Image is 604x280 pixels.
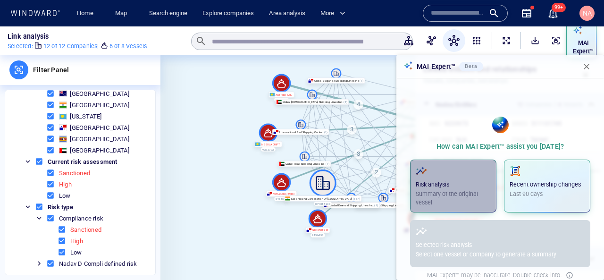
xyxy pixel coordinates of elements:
button: Toggle [24,203,32,211]
button: Toggle [35,214,43,222]
div: Palau [59,113,67,120]
div: Global Elegance Shipping Lines Inc [307,77,365,84]
div: Filter Panel [28,55,74,85]
div: Panama [59,124,67,131]
a: Home [73,5,97,22]
span: 99+ [552,3,566,12]
p: Recent ownership changes [510,180,585,189]
p: 12 of 12 Companies | [43,42,99,51]
a: Area analysis [265,5,309,22]
div: [GEOGRAPHIC_DATA] [70,147,129,154]
div: 9233973 [261,147,276,152]
div: 9156498 [310,233,325,238]
div: Sanctioned [59,170,90,177]
div: High [70,238,83,245]
div: Global [DEMOGRAPHIC_DATA] Shipping Lines Inc. [275,99,349,105]
p: Selected : [8,42,33,51]
div: 3 [347,125,357,135]
div: United Arab Emirates [59,147,67,154]
button: 99+ [547,8,559,19]
button: Risk analysisSummary of the original vessel [410,160,496,212]
div: [GEOGRAPHIC_DATA] [70,90,129,97]
div: [GEOGRAPHIC_DATA] [70,136,129,143]
div: Swaziland [59,136,67,143]
a: Map [111,5,134,22]
button: ExpandAllNodes [496,30,517,51]
button: Toggle [24,157,32,166]
div: SERENITY IX [305,227,330,233]
div: Low [59,192,71,199]
div: [GEOGRAPHIC_DATA] [70,102,129,109]
button: Toggle [35,259,43,268]
p: Summary of the original vessel [416,190,491,207]
div: VOYAGER HAVEN [266,191,297,197]
div: AETHER SAIL [268,92,294,98]
span: NA [583,9,592,17]
div: Sci Shipping Corporation Of [GEOGRAPHIC_DATA] [284,195,362,202]
button: Home [70,5,100,22]
div: Nadiya Shipping Lines Inc [389,187,435,193]
div: High [59,181,72,188]
span: Current risk assessment [45,158,120,165]
div: Compliance risk [59,215,103,222]
span: Risk type [45,204,75,211]
button: Map [108,5,138,22]
span: Beta [465,63,478,69]
a: Explore companies [199,5,258,22]
div: Global Everest Shipping Lines Inc. [355,202,411,208]
div: Nadav D Compli defined risk [59,260,137,267]
p: 6 of 8 Vessels [109,42,147,51]
p: Link analysis [8,31,49,42]
p: MAI Expert™ [573,39,594,56]
span: More [320,8,345,19]
div: Low [70,249,82,256]
a: 99+ [545,6,561,21]
button: AddToVoi [545,30,566,51]
button: NA [578,4,596,23]
p: Risk analysis [416,180,491,189]
iframe: Chat [564,238,597,273]
div: NEBULA DRIFT [254,141,282,147]
div: 3 [353,149,363,159]
button: MAI Expert™ [566,23,596,59]
div: Cook Islands [59,90,67,97]
p: MAI Expert™ [417,61,455,72]
div: [US_STATE] [70,113,101,120]
p: Last 90 days [510,190,585,198]
div: 9271896 [274,197,289,201]
div: Sanctioned [70,226,101,233]
div: India [59,102,67,109]
button: SaveAlt [525,30,545,51]
div: 4 [353,100,363,110]
div: 9277371 [274,98,289,102]
div: International Bird Shipping Co. Inc. [272,129,330,135]
div: 2 [372,168,382,178]
div: Global Peak Shipping Lines Inc. [278,161,331,167]
div: [GEOGRAPHIC_DATA] [70,124,129,131]
div: Global Emerald Shipping Lines Inc. [323,202,380,208]
p: How can MAI Expert™ assist you [DATE]? [436,141,564,152]
button: Recent ownership changesLast 90 days [504,160,590,212]
button: More [317,5,353,22]
a: Search engine [145,5,191,22]
div: 871815203 [314,202,332,206]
